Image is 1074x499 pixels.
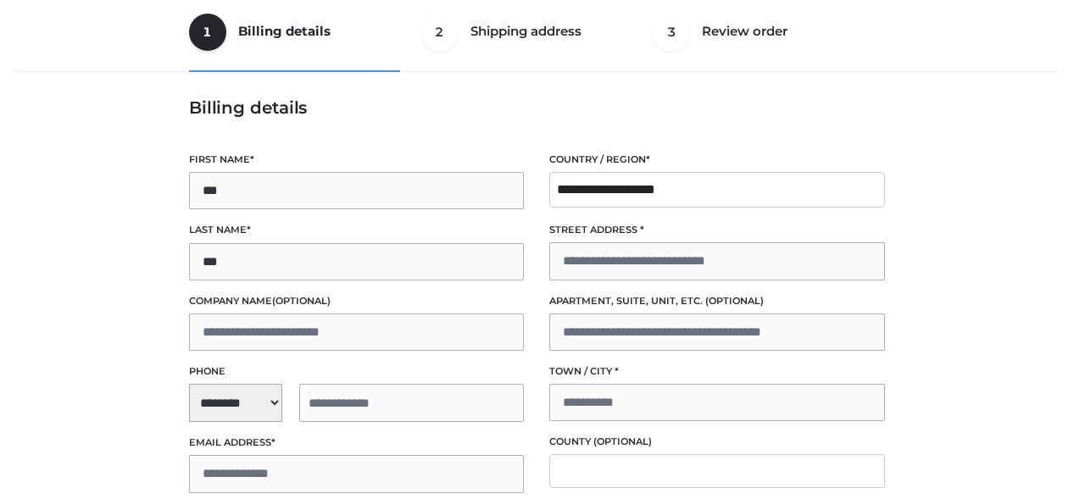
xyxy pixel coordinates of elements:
[549,363,885,380] label: Town / City
[189,152,525,168] label: First name
[189,293,525,309] label: Company name
[549,434,885,450] label: County
[549,152,885,168] label: Country / Region
[189,222,525,238] label: Last name
[189,363,525,380] label: Phone
[705,295,764,307] span: (optional)
[593,435,652,447] span: (optional)
[549,222,885,238] label: Street address
[189,435,525,451] label: Email address
[272,295,331,307] span: (optional)
[549,293,885,309] label: Apartment, suite, unit, etc.
[189,97,885,118] h3: Billing details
